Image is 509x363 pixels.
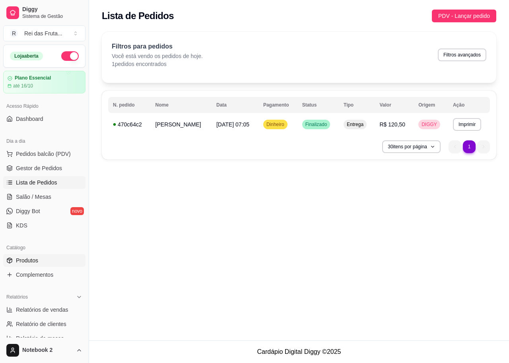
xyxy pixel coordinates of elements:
[3,268,85,281] a: Complementos
[10,29,18,37] span: R
[3,190,85,203] a: Salão / Mesas
[16,179,57,186] span: Lista de Pedidos
[22,13,82,19] span: Sistema de Gestão
[382,140,441,153] button: 30itens por página
[16,334,64,342] span: Relatório de mesas
[258,97,297,113] th: Pagamento
[15,75,51,81] article: Plano Essencial
[3,3,85,22] a: DiggySistema de Gestão
[445,136,494,157] nav: pagination navigation
[375,97,414,113] th: Valor
[6,294,28,300] span: Relatórios
[22,6,82,13] span: Diggy
[339,97,375,113] th: Tipo
[113,120,146,128] div: 470c64c2
[345,121,365,128] span: Entrega
[3,148,85,160] button: Pedidos balcão (PDV)
[112,42,203,51] p: Filtros para pedidos
[265,121,286,128] span: Dinheiro
[3,341,85,360] button: Notebook 2
[16,271,53,279] span: Complementos
[10,52,43,60] div: Loja aberta
[453,118,481,131] button: Imprimir
[16,221,27,229] span: KDS
[89,340,509,363] footer: Cardápio Digital Diggy © 2025
[216,121,249,128] span: [DATE] 07:05
[304,121,329,128] span: Finalizado
[3,205,85,217] a: Diggy Botnovo
[3,100,85,113] div: Acesso Rápido
[432,10,496,22] button: PDV - Lançar pedido
[16,306,68,314] span: Relatórios de vendas
[16,256,38,264] span: Produtos
[16,115,43,123] span: Dashboard
[151,115,212,134] td: [PERSON_NAME]
[3,332,85,345] a: Relatório de mesas
[3,71,85,93] a: Plano Essencialaté 16/10
[3,241,85,254] div: Catálogo
[102,10,174,22] h2: Lista de Pedidos
[13,83,33,89] article: até 16/10
[212,97,258,113] th: Data
[151,97,212,113] th: Nome
[463,140,476,153] li: pagination item 1 active
[61,51,79,61] button: Alterar Status
[3,303,85,316] a: Relatórios de vendas
[3,25,85,41] button: Select a team
[379,121,405,128] span: R$ 120,50
[3,219,85,232] a: KDS
[3,254,85,267] a: Produtos
[16,207,40,215] span: Diggy Bot
[16,193,51,201] span: Salão / Mesas
[438,49,486,61] button: Filtros avançados
[3,318,85,330] a: Relatório de clientes
[22,347,73,354] span: Notebook 2
[112,52,203,60] p: Você está vendo os pedidos de hoje.
[3,113,85,125] a: Dashboard
[3,176,85,189] a: Lista de Pedidos
[414,97,448,113] th: Origem
[297,97,339,113] th: Status
[16,164,62,172] span: Gestor de Pedidos
[16,150,71,158] span: Pedidos balcão (PDV)
[420,121,439,128] span: DIGGY
[3,135,85,148] div: Dia a dia
[3,162,85,175] a: Gestor de Pedidos
[16,320,66,328] span: Relatório de clientes
[448,97,490,113] th: Ação
[24,29,62,37] div: Rei das Fruta ...
[112,60,203,68] p: 1 pedidos encontrados
[108,97,151,113] th: N. pedido
[438,12,490,20] span: PDV - Lançar pedido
